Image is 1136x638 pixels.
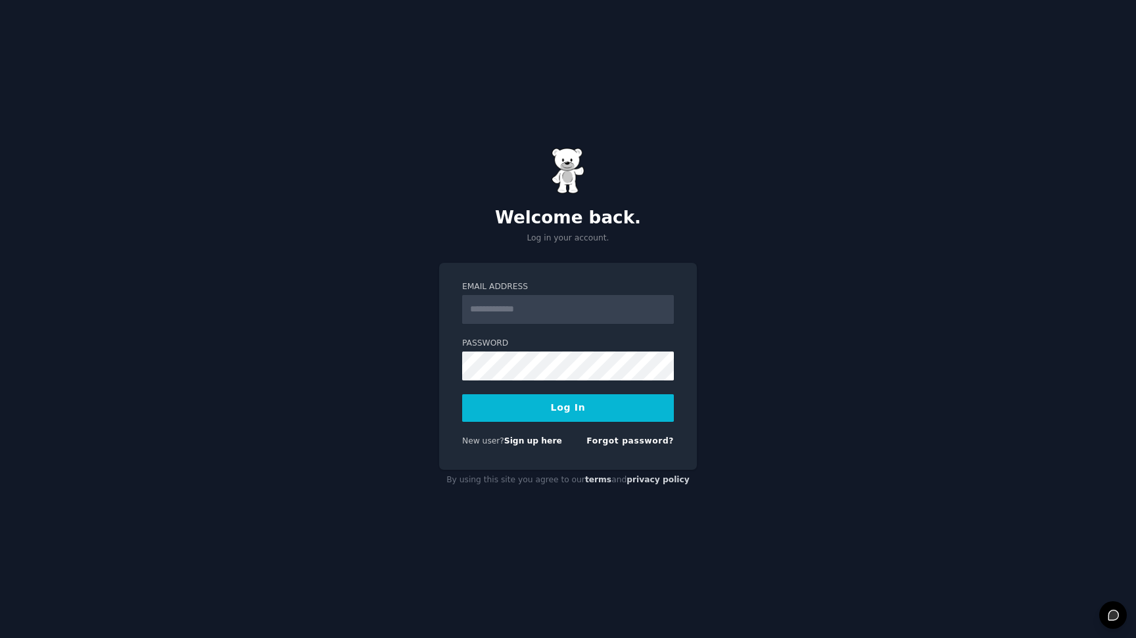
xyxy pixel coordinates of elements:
p: Log in your account. [439,233,697,244]
a: terms [585,475,611,484]
div: By using this site you agree to our and [439,470,697,491]
a: privacy policy [627,475,690,484]
label: Email Address [462,281,674,293]
a: Forgot password? [586,436,674,445]
a: Sign up here [504,436,562,445]
h2: Welcome back. [439,208,697,229]
span: New user? [462,436,504,445]
img: Gummy Bear [552,148,584,194]
label: Password [462,338,674,350]
button: Log In [462,394,674,422]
